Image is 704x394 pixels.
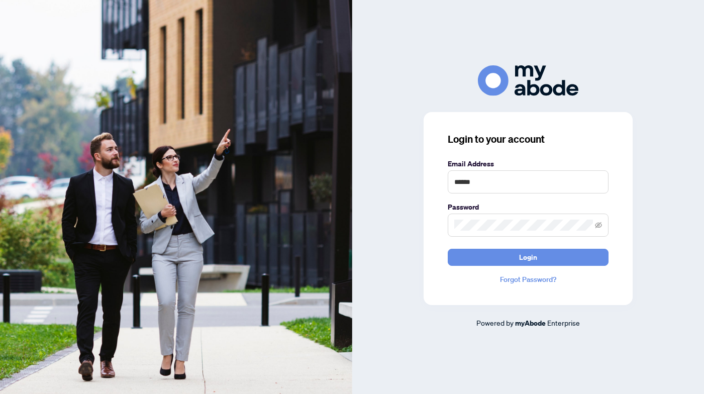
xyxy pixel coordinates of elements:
[595,222,602,229] span: eye-invisible
[547,318,580,327] span: Enterprise
[515,318,546,329] a: myAbode
[448,132,609,146] h3: Login to your account
[478,65,578,96] img: ma-logo
[476,318,514,327] span: Powered by
[448,249,609,266] button: Login
[519,249,537,265] span: Login
[448,274,609,285] a: Forgot Password?
[448,202,609,213] label: Password
[448,158,609,169] label: Email Address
